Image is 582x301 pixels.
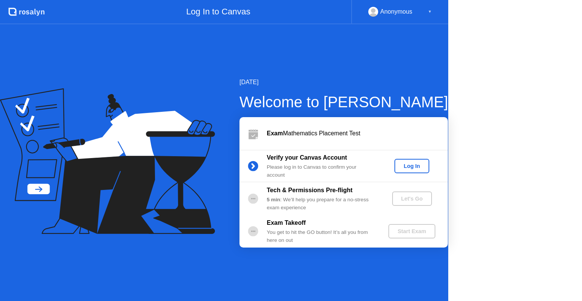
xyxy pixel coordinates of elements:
div: You get to hit the GO button! It’s all you from here on out [267,229,376,244]
div: Welcome to [PERSON_NAME] [239,91,448,113]
button: Start Exam [388,224,435,238]
button: Log In [394,159,429,173]
b: 5 min [267,197,280,202]
button: Let's Go [392,191,432,206]
div: Please log in to Canvas to confirm your account [267,163,376,179]
div: [DATE] [239,78,448,87]
div: Mathematics Placement Test [267,129,448,138]
div: Anonymous [380,7,413,17]
b: Exam [267,130,283,136]
b: Tech & Permissions Pre-flight [267,187,352,193]
div: Start Exam [391,228,432,234]
b: Exam Takeoff [267,219,306,226]
b: Verify your Canvas Account [267,154,347,161]
div: Log In [397,163,426,169]
div: : We’ll help you prepare for a no-stress exam experience [267,196,376,212]
div: Let's Go [395,196,429,202]
div: ▼ [428,7,432,17]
